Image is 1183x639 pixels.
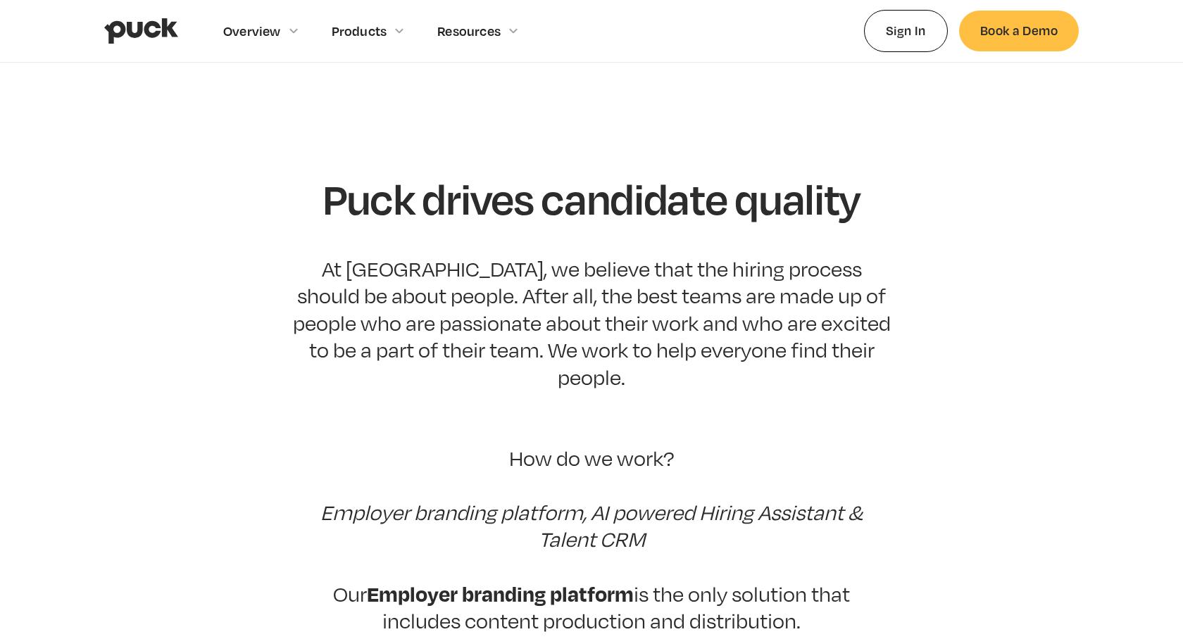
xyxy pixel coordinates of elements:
div: Resources [437,23,501,39]
h1: Puck drives candidate quality [323,175,860,222]
a: Sign In [864,10,948,51]
div: Overview [223,23,281,39]
strong: Employer branding platform [367,578,634,607]
div: Products [332,23,387,39]
a: Book a Demo [959,11,1079,51]
em: Employer branding platform, AI powered Hiring Assistant & Talent CRM [320,500,863,552]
